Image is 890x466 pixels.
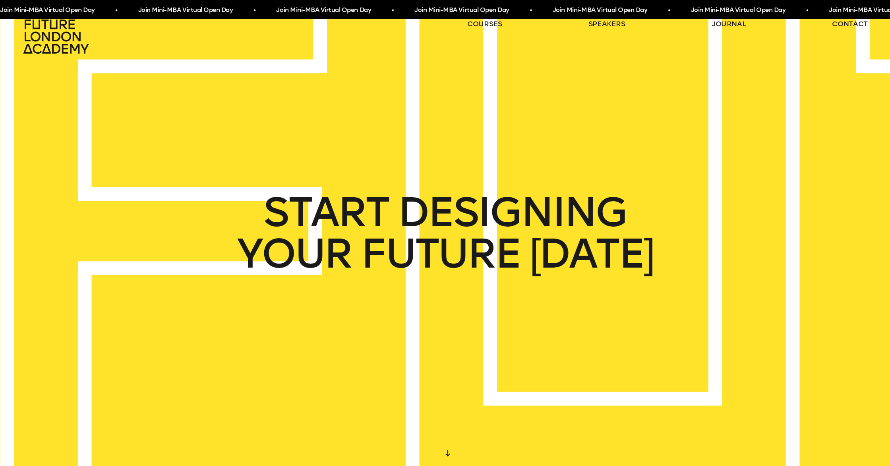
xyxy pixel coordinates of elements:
[668,3,670,17] span: •
[263,192,389,233] span: START
[712,19,746,29] a: journal
[361,233,520,274] span: FUTURE
[467,19,502,29] a: courses
[832,19,868,29] a: contact
[530,3,532,17] span: •
[806,3,808,17] span: •
[116,3,118,17] span: •
[392,3,394,17] span: •
[588,19,625,29] a: speakers
[398,192,627,233] span: DESIGNING
[253,3,255,17] span: •
[530,233,654,274] span: [DATE]
[237,233,352,274] span: YOUR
